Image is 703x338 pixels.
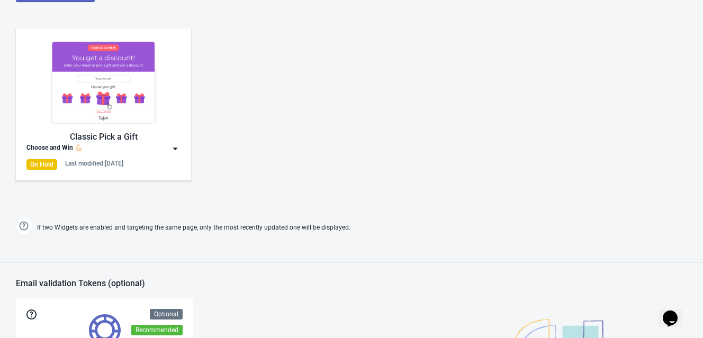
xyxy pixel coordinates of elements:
[659,296,692,327] iframe: chat widget
[26,131,181,143] div: Classic Pick a Gift
[65,159,123,168] div: Last modified: [DATE]
[37,219,350,236] span: If two Widgets are enabled and targeting the same page, only the most recently updated one will b...
[150,309,183,319] div: Optional
[26,39,181,125] img: gift_game.jpg
[170,143,181,154] img: dropdown.png
[26,159,57,170] div: On Hold
[131,325,183,335] div: Recommended
[16,218,32,234] img: help.png
[26,143,83,154] div: Choose and Win 💪🏻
